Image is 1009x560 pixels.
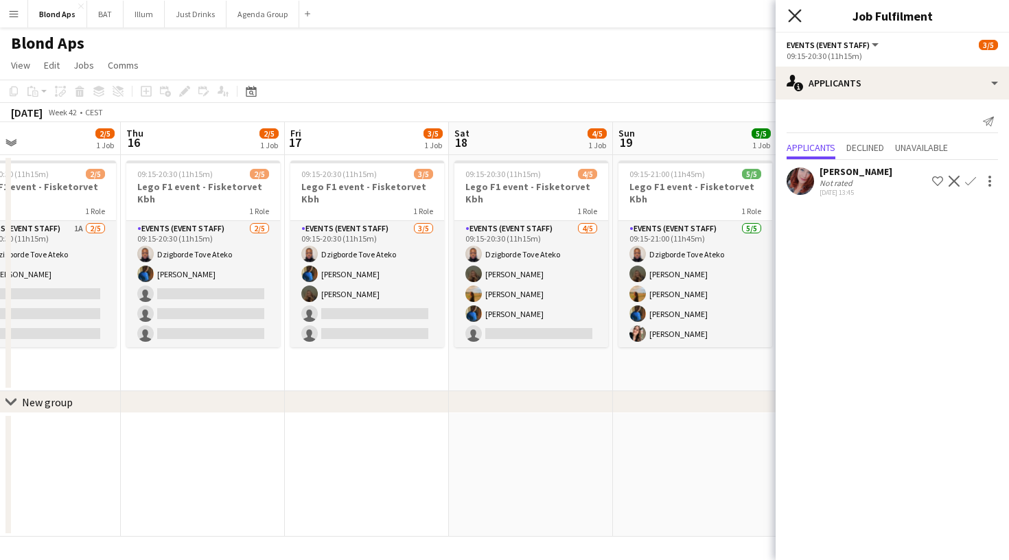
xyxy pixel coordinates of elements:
[124,1,165,27] button: Illum
[28,1,87,27] button: Blond Aps
[22,395,73,409] div: New group
[588,128,607,139] span: 4/5
[413,206,433,216] span: 1 Role
[44,59,60,71] span: Edit
[102,56,144,74] a: Comms
[290,161,444,347] app-job-card: 09:15-20:30 (11h15m)3/5Lego F1 event - Fisketorvet Kbh1 RoleEvents (Event Staff)3/509:15-20:30 (1...
[126,221,280,347] app-card-role: Events (Event Staff)2/509:15-20:30 (11h15m)Dzigborde Tove Ateko[PERSON_NAME]
[787,143,835,152] span: Applicants
[820,188,892,197] div: [DATE] 13:45
[126,180,280,205] h3: Lego F1 event - Fisketorvet Kbh
[290,180,444,205] h3: Lego F1 event - Fisketorvet Kbh
[11,59,30,71] span: View
[776,7,1009,25] h3: Job Fulfilment
[227,1,299,27] button: Agenda Group
[96,140,114,150] div: 1 Job
[87,1,124,27] button: BAT
[776,67,1009,100] div: Applicants
[124,135,143,150] span: 16
[288,135,301,150] span: 17
[250,169,269,179] span: 2/5
[578,169,597,179] span: 4/5
[618,127,635,139] span: Sun
[577,206,597,216] span: 1 Role
[85,107,103,117] div: CEST
[787,40,870,50] span: Events (Event Staff)
[742,169,761,179] span: 5/5
[85,206,105,216] span: 1 Role
[979,40,998,50] span: 3/5
[787,51,998,61] div: 09:15-20:30 (11h15m)
[86,169,105,179] span: 2/5
[68,56,100,74] a: Jobs
[846,143,884,152] span: Declined
[787,40,881,50] button: Events (Event Staff)
[301,169,377,179] span: 09:15-20:30 (11h15m)
[5,56,36,74] a: View
[820,165,892,178] div: [PERSON_NAME]
[45,107,80,117] span: Week 42
[249,206,269,216] span: 1 Role
[95,128,115,139] span: 2/5
[108,59,139,71] span: Comms
[11,33,84,54] h1: Blond Aps
[11,106,43,119] div: [DATE]
[741,206,761,216] span: 1 Role
[588,140,606,150] div: 1 Job
[290,221,444,347] app-card-role: Events (Event Staff)3/509:15-20:30 (11h15m)Dzigborde Tove Ateko[PERSON_NAME][PERSON_NAME]
[137,169,213,179] span: 09:15-20:30 (11h15m)
[752,140,770,150] div: 1 Job
[414,169,433,179] span: 3/5
[165,1,227,27] button: Just Drinks
[38,56,65,74] a: Edit
[618,221,772,347] app-card-role: Events (Event Staff)5/509:15-21:00 (11h45m)Dzigborde Tove Ateko[PERSON_NAME][PERSON_NAME][PERSON_...
[126,127,143,139] span: Thu
[126,161,280,347] app-job-card: 09:15-20:30 (11h15m)2/5Lego F1 event - Fisketorvet Kbh1 RoleEvents (Event Staff)2/509:15-20:30 (1...
[618,180,772,205] h3: Lego F1 event - Fisketorvet Kbh
[260,140,278,150] div: 1 Job
[629,169,705,179] span: 09:15-21:00 (11h45m)
[259,128,279,139] span: 2/5
[618,161,772,347] app-job-card: 09:15-21:00 (11h45m)5/5Lego F1 event - Fisketorvet Kbh1 RoleEvents (Event Staff)5/509:15-21:00 (1...
[424,140,442,150] div: 1 Job
[73,59,94,71] span: Jobs
[452,135,469,150] span: 18
[454,180,608,205] h3: Lego F1 event - Fisketorvet Kbh
[465,169,541,179] span: 09:15-20:30 (11h15m)
[454,161,608,347] app-job-card: 09:15-20:30 (11h15m)4/5Lego F1 event - Fisketorvet Kbh1 RoleEvents (Event Staff)4/509:15-20:30 (1...
[820,178,855,188] div: Not rated
[895,143,948,152] span: Unavailable
[454,221,608,347] app-card-role: Events (Event Staff)4/509:15-20:30 (11h15m)Dzigborde Tove Ateko[PERSON_NAME][PERSON_NAME][PERSON_...
[454,127,469,139] span: Sat
[290,127,301,139] span: Fri
[616,135,635,150] span: 19
[752,128,771,139] span: 5/5
[424,128,443,139] span: 3/5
